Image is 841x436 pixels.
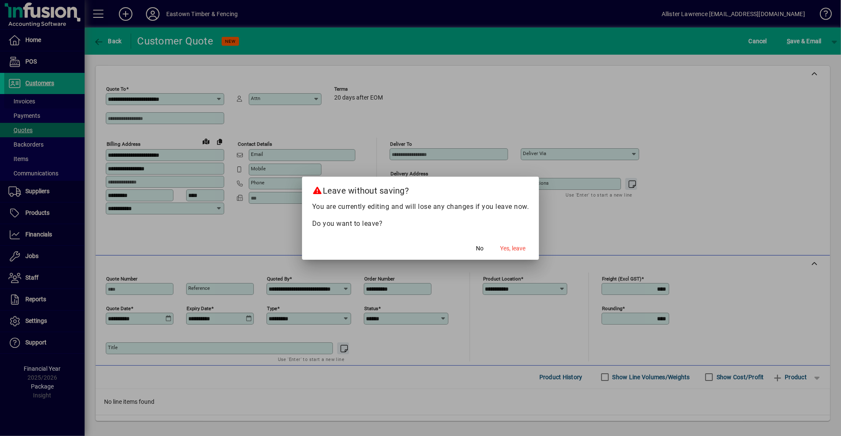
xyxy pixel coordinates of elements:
[466,241,493,256] button: No
[302,177,539,201] h2: Leave without saving?
[312,202,529,212] p: You are currently editing and will lose any changes if you leave now.
[497,241,529,256] button: Yes, leave
[500,244,525,253] span: Yes, leave
[476,244,484,253] span: No
[312,219,529,229] p: Do you want to leave?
